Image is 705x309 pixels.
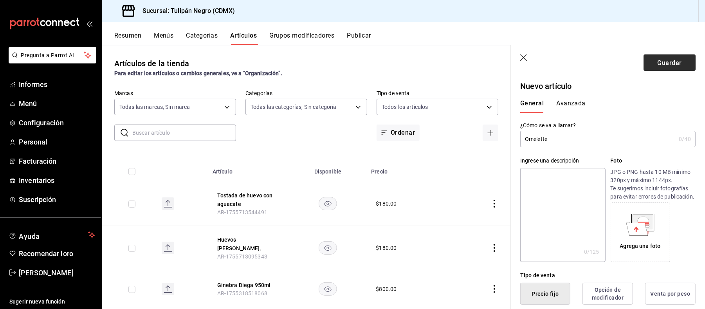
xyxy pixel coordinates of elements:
font: Publicar [347,32,371,39]
font: Artículos [230,32,257,39]
font: Ginebra Diega 950ml [217,282,271,289]
font: $ [376,201,379,207]
font: Tostada de huevo con aguacate [217,193,273,208]
font: [PERSON_NAME] [19,269,74,277]
font: Recomendar loro [19,249,73,258]
font: Pregunta a Parrot AI [21,52,74,58]
font: Precio [371,169,388,175]
div: pestañas de navegación [114,31,705,45]
font: Para editar los artículos o cambios generales, ve a “Organización”. [114,70,282,76]
font: 800.00 [379,286,397,292]
font: Sucursal: Tulipán Negro (CDMX) [142,7,235,14]
button: comportamiento [490,244,498,252]
font: Sugerir nueva función [9,298,65,305]
font: Agrega una foto [620,243,661,249]
font: $ [376,286,379,292]
font: Artículo [213,169,233,175]
font: Tipo de venta [520,272,555,278]
font: Huevos [PERSON_NAME], [217,237,261,252]
font: Categorías [186,32,218,39]
font: Grupos modificadores [269,32,334,39]
font: 0 [584,249,587,255]
button: editar-ubicación-del-producto [217,191,280,208]
button: comportamiento [490,200,498,208]
font: Todas las categorías, Sin categoría [251,104,337,110]
input: Buscar artículo [132,125,236,141]
font: Inventarios [19,176,54,184]
font: General [520,99,544,107]
font: Categorías [245,90,272,96]
font: AR-1755713095343 [217,253,267,260]
font: AR-1755318518068 [217,290,267,296]
font: Te sugerimos incluir fotografías para evitar errores de publicación. [611,185,695,200]
font: ¿Cómo se va a llamar? [520,122,576,128]
button: Opción de modificador [582,283,633,305]
font: Suscripción [19,195,56,204]
font: Precio fijo [532,291,559,297]
font: Foto [611,157,622,164]
button: abrir_cajón_menú [86,20,92,27]
font: Ayuda [19,232,40,240]
button: editar-ubicación-del-producto [217,281,280,289]
font: Venta por peso [651,291,691,297]
button: comportamiento [490,285,498,293]
div: pestañas de navegación [520,99,686,113]
font: Informes [19,80,47,89]
button: disponibilidad-producto [319,282,337,296]
font: Marcas [114,90,133,96]
button: disponibilidad-producto [319,197,337,210]
font: Ordenar [391,129,415,136]
button: Precio fijo [520,283,570,305]
font: Personal [19,138,47,146]
font: 0 [679,136,682,142]
font: Tipo de venta [377,90,410,96]
font: Menú [19,99,37,108]
font: Guardar [657,59,682,66]
font: Artículos de la tienda [114,59,189,68]
div: Agrega una foto [613,204,668,260]
button: Guardar [644,54,696,71]
button: Ordenar [377,125,420,141]
font: Opción de modificador [592,287,624,301]
font: Ingrese una descripción [520,157,579,164]
a: Pregunta a Parrot AI [5,57,96,65]
font: 180.00 [379,201,397,207]
font: Avanzada [556,99,586,107]
font: /40 [682,136,691,142]
font: JPG o PNG hasta 10 MB mínimo 320px y máximo 1144px. [611,169,691,183]
font: $ [376,245,379,251]
font: Disponible [314,169,342,175]
font: Facturación [19,157,56,165]
button: Pregunta a Parrot AI [9,47,96,63]
font: Nuevo artículo [520,81,572,91]
font: /125 [587,249,599,255]
button: disponibilidad-producto [319,241,337,255]
font: Menús [154,32,173,39]
button: editar-ubicación-del-producto [217,235,280,253]
font: 180.00 [379,245,397,251]
button: Venta por peso [645,283,696,305]
font: Todas las marcas, Sin marca [119,104,190,110]
font: Resumen [114,32,141,39]
font: Todos los artículos [382,104,428,110]
font: Configuración [19,119,64,127]
font: AR-1755713544491 [217,209,267,215]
